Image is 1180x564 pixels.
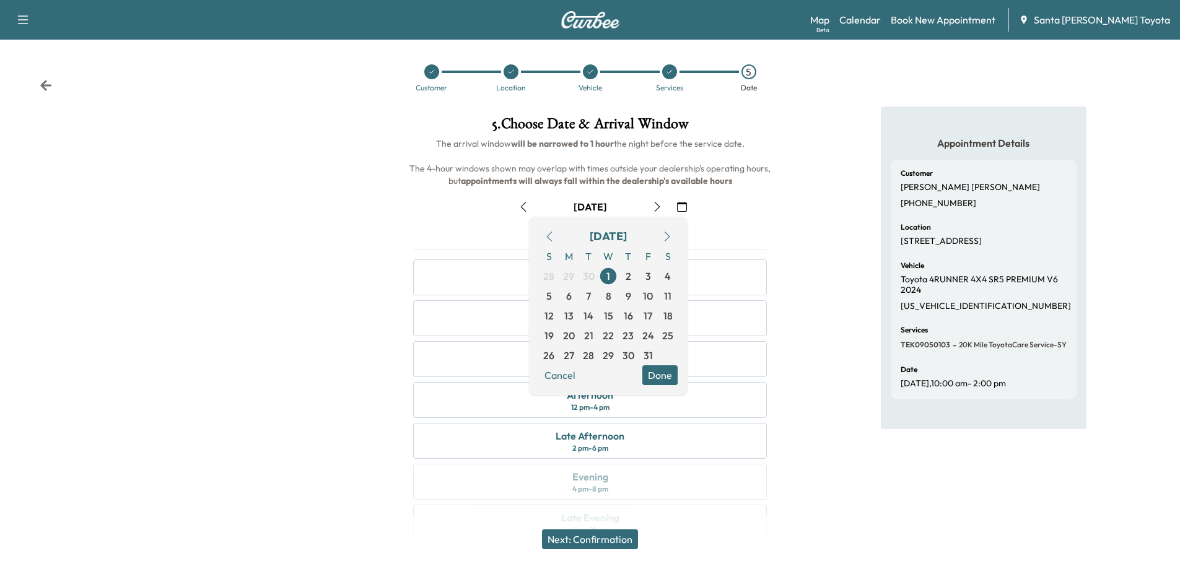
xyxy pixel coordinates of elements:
span: 21 [584,328,593,343]
span: 27 [564,348,574,363]
h6: Vehicle [901,262,924,269]
span: 6 [566,289,572,303]
span: S [658,246,678,266]
b: appointments will always fall within the dealership's available hours [461,175,732,186]
h1: 5 . Choose Date & Arrival Window [403,116,777,137]
p: [PERSON_NAME] [PERSON_NAME] [901,182,1040,193]
b: will be narrowed to 1 hour [511,138,614,149]
span: 8 [606,289,611,303]
div: Late Afternoon [556,428,624,443]
span: 3 [645,269,651,284]
div: Customer [416,84,447,92]
p: [DATE] , 10:00 am - 2:00 pm [901,378,1006,389]
span: T [618,246,638,266]
div: 5 [741,64,756,79]
div: 2 pm - 6 pm [572,443,608,453]
span: 13 [564,308,574,323]
h6: Services [901,326,928,334]
span: F [638,246,658,266]
span: 9 [626,289,631,303]
a: MapBeta [810,12,829,27]
span: 24 [642,328,654,343]
span: T [579,246,598,266]
span: Santa [PERSON_NAME] Toyota [1034,12,1170,27]
span: 28 [543,269,554,284]
span: 23 [623,328,634,343]
span: - [950,339,956,351]
div: Location [496,84,526,92]
div: Back [40,79,52,92]
p: [PHONE_NUMBER] [901,198,976,209]
span: 1 [606,269,610,284]
span: 26 [543,348,554,363]
span: 12 [544,308,554,323]
h6: Date [901,366,917,373]
div: [DATE] [574,200,607,214]
span: S [539,246,559,266]
span: 11 [664,289,671,303]
span: 19 [544,328,554,343]
span: The arrival window the night before the service date. The 4-hour windows shown may overlap with t... [409,138,772,186]
button: Done [642,365,678,385]
span: M [559,246,579,266]
p: [US_VEHICLE_IDENTIFICATION_NUMBER] [901,301,1071,312]
button: Next: Confirmation [542,529,638,549]
h6: Location [901,223,931,231]
span: 25 [662,328,673,343]
span: 5 [546,289,552,303]
span: 30 [583,269,595,284]
span: W [598,246,618,266]
span: 2 [626,269,631,284]
h5: Appointment Details [891,136,1077,150]
span: 20K Mile ToyotaCare Service-SYN [956,340,1072,350]
span: 31 [644,348,653,363]
span: 29 [603,348,614,363]
span: 4 [665,269,671,284]
div: Services [656,84,683,92]
div: [DATE] [590,228,627,245]
button: Cancel [539,365,581,385]
div: Date [741,84,757,92]
p: Toyota 4RUNNER 4X4 SR5 PREMIUM V6 2024 [901,274,1067,296]
span: 10 [643,289,653,303]
span: 18 [663,308,673,323]
p: [STREET_ADDRESS] [901,236,982,247]
span: 17 [644,308,652,323]
div: Vehicle [579,84,602,92]
span: 30 [623,348,634,363]
h6: Customer [901,170,933,177]
span: 29 [563,269,574,284]
span: 22 [603,328,614,343]
div: Beta [816,25,829,35]
a: Book New Appointment [891,12,995,27]
span: 7 [586,289,591,303]
span: 28 [583,348,594,363]
span: 15 [604,308,613,323]
span: 20 [563,328,575,343]
img: Curbee Logo [561,11,620,28]
span: 16 [624,308,633,323]
span: TEK09050103 [901,340,950,350]
a: Calendar [839,12,881,27]
span: 14 [583,308,593,323]
div: 12 pm - 4 pm [571,402,610,412]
